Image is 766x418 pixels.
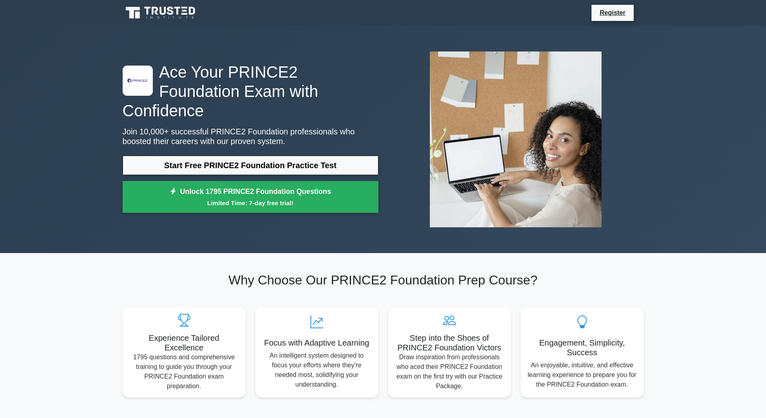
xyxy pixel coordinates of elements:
h5: Experience Tailored Excellence [129,333,239,352]
h2: Why Choose Our PRINCE2 Foundation Prep Course? [123,272,644,288]
h1: Ace Your PRINCE2 Foundation Exam with Confidence [123,62,378,120]
p: An intelligent system designed to focus your efforts where they're needed most, solidifying your ... [262,351,372,389]
p: Draw inspiration from professionals who aced their PRINCE2 Foundation exam on the first try with ... [394,352,505,391]
a: Unlock 1795 PRINCE2 Foundation QuestionsLimited Time: 7-day free trial! [123,181,378,213]
p: Join 10,000+ successful PRINCE2 Foundation professionals who boosted their careers with our prove... [123,127,378,146]
p: 1795 questions and comprehensive training to guide you through your PRINCE2 Foundation exam prepa... [129,352,239,391]
p: An enjoyable, intuitive, and effective learning experience to prepare you for the PRINCE2 Foundat... [527,360,637,389]
h5: Focus with Adaptive Learning [262,338,372,348]
small: Limited Time: 7-day free trial! [133,198,368,208]
h5: Engagement, Simplicity, Success [527,338,637,357]
h5: Step into the Shoes of PRINCE2 Foundation Victors [394,333,505,352]
a: Start Free PRINCE2 Foundation Practice Test [123,156,378,175]
a: Register [595,8,630,18]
